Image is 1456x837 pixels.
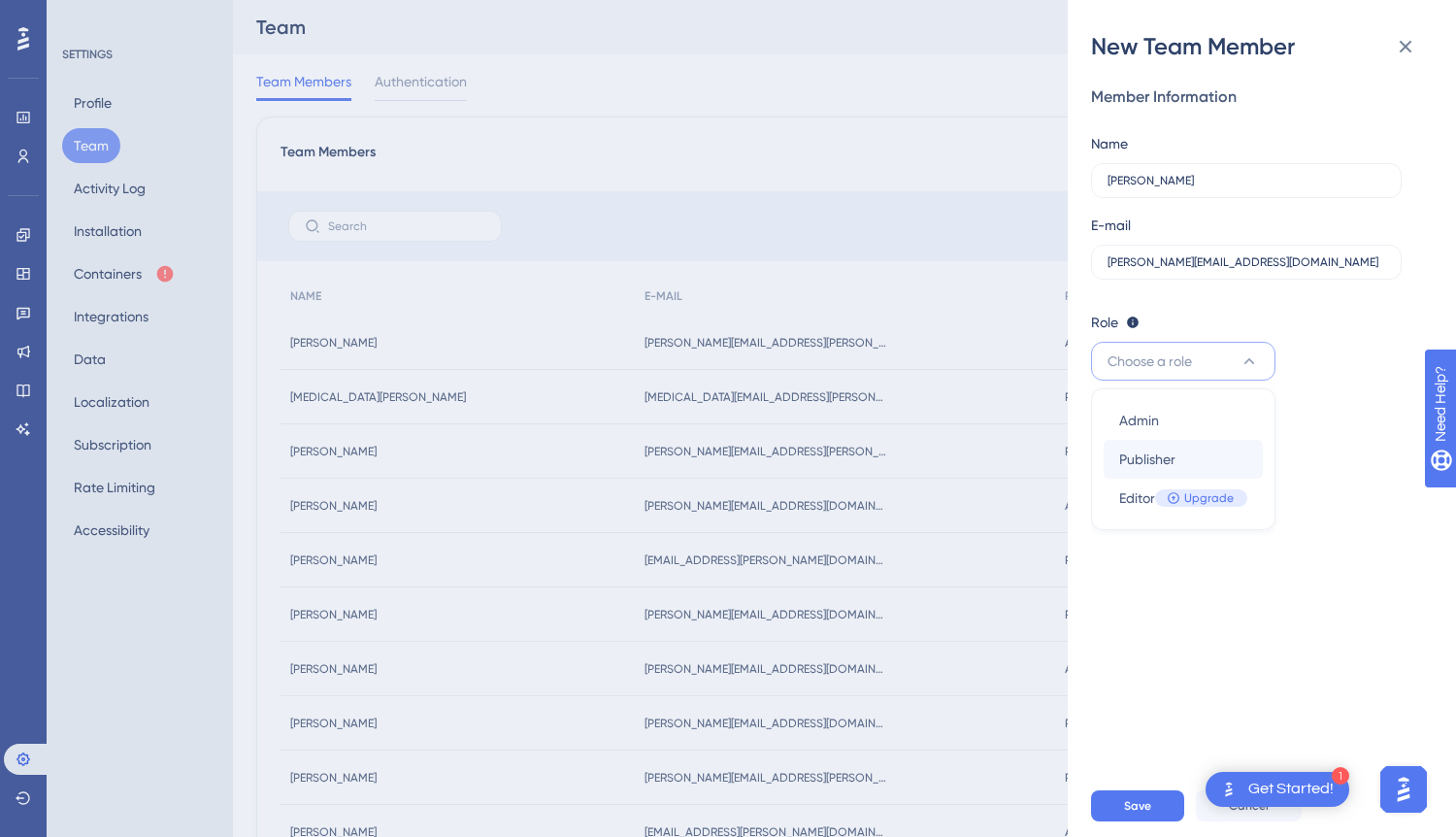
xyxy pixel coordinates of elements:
[1091,85,1417,109] div: Member Information
[1091,311,1118,334] span: Role
[1108,255,1385,269] input: E-mail
[1091,342,1275,381] button: Choose a role
[1108,350,1192,373] span: Choose a role
[46,5,121,28] span: Need Help?
[1217,778,1241,801] img: launcher-image-alternative-text
[1104,479,1263,518] button: EditorUpgrade
[1108,174,1385,187] input: Name
[1374,760,1433,819] iframe: UserGuiding AI Assistant Launcher
[1104,401,1263,440] button: Admin
[1091,790,1184,821] button: Save
[1119,409,1159,432] span: Admin
[1206,772,1349,807] div: Open Get Started! checklist, remaining modules: 1
[1119,486,1247,510] div: Editor
[1196,790,1302,821] button: Cancel
[1091,214,1131,237] div: E-mail
[1248,779,1334,800] div: Get Started!
[1104,440,1263,479] button: Publisher
[1091,132,1128,155] div: Name
[1091,31,1433,62] div: New Team Member
[1184,490,1234,506] span: Upgrade
[1332,767,1349,785] div: 1
[1124,798,1151,814] span: Save
[1119,448,1175,471] span: Publisher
